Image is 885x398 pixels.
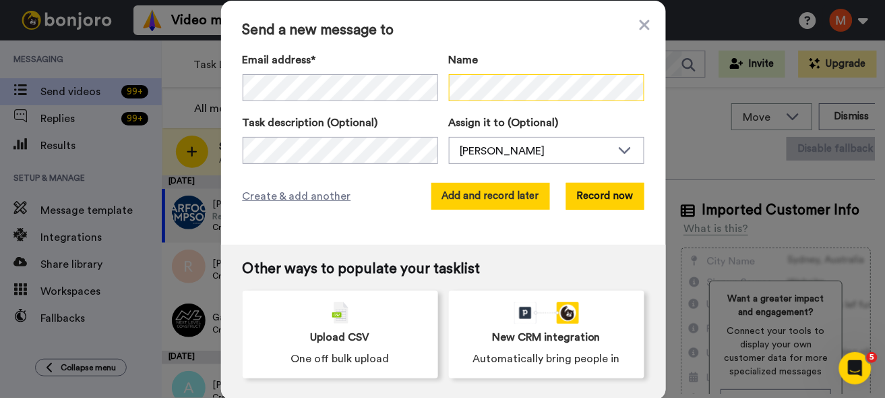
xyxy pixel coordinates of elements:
[431,183,550,210] button: Add and record later
[867,352,878,363] span: 5
[243,22,644,38] span: Send a new message to
[492,329,601,345] span: New CRM integration
[243,115,438,131] label: Task description (Optional)
[449,52,479,68] span: Name
[514,302,579,324] div: animation
[566,183,644,210] button: Record now
[839,352,872,385] iframe: Intercom live chat
[243,261,644,277] span: Other ways to populate your tasklist
[243,52,438,68] label: Email address*
[332,302,348,324] img: csv-grey.png
[243,188,351,204] span: Create & add another
[291,351,390,367] span: One off bulk upload
[473,351,620,367] span: Automatically bring people in
[311,329,370,345] span: Upload CSV
[449,115,644,131] label: Assign it to (Optional)
[460,143,611,159] div: [PERSON_NAME]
